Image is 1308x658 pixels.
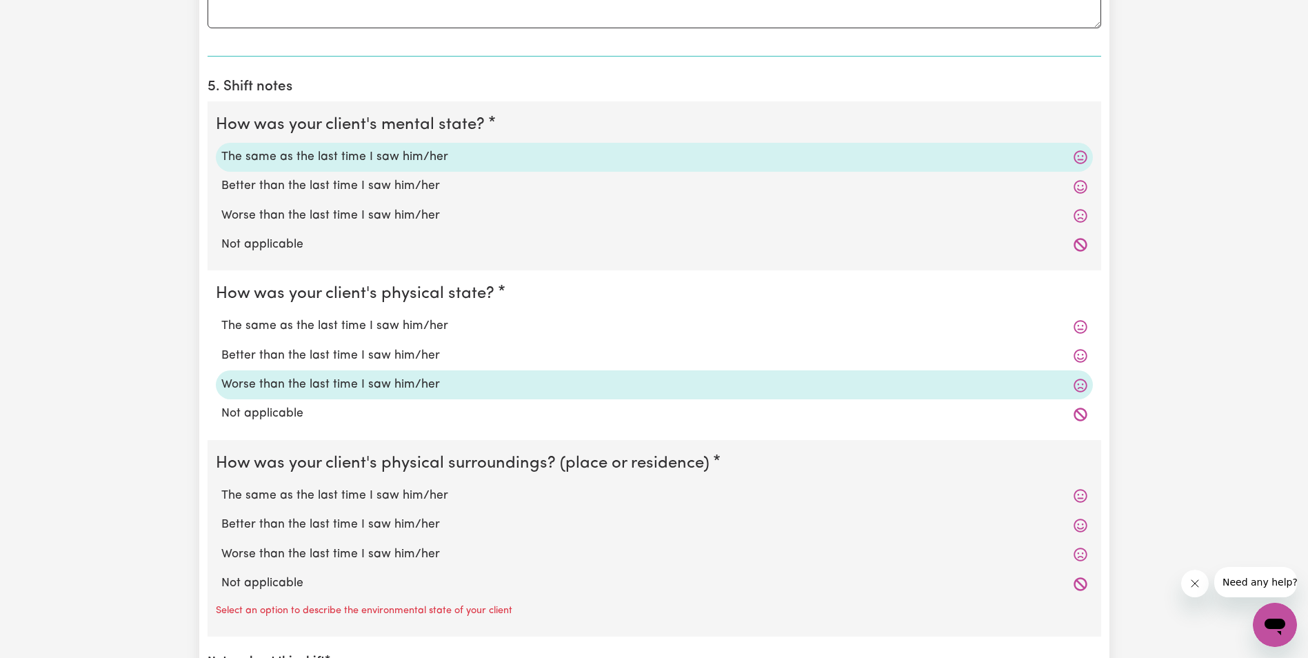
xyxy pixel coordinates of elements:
h2: 5. Shift notes [208,79,1101,96]
span: Need any help? [8,10,83,21]
label: Not applicable [221,405,1087,423]
iframe: Message from company [1214,567,1297,597]
label: Worse than the last time I saw him/her [221,207,1087,225]
iframe: Close message [1181,570,1209,597]
label: Worse than the last time I saw him/her [221,546,1087,564]
label: The same as the last time I saw him/her [221,317,1087,335]
label: Better than the last time I saw him/her [221,177,1087,195]
p: Select an option to describe the environmental state of your client [216,604,512,619]
label: The same as the last time I saw him/her [221,487,1087,505]
label: Not applicable [221,236,1087,254]
legend: How was your client's physical state? [216,281,500,306]
legend: How was your client's physical surroundings? (place or residence) [216,451,715,476]
label: Not applicable [221,575,1087,592]
label: Better than the last time I saw him/her [221,516,1087,534]
iframe: Button to launch messaging window [1253,603,1297,647]
label: Worse than the last time I saw him/her [221,376,1087,394]
legend: How was your client's mental state? [216,112,490,137]
label: The same as the last time I saw him/her [221,148,1087,166]
label: Better than the last time I saw him/her [221,347,1087,365]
